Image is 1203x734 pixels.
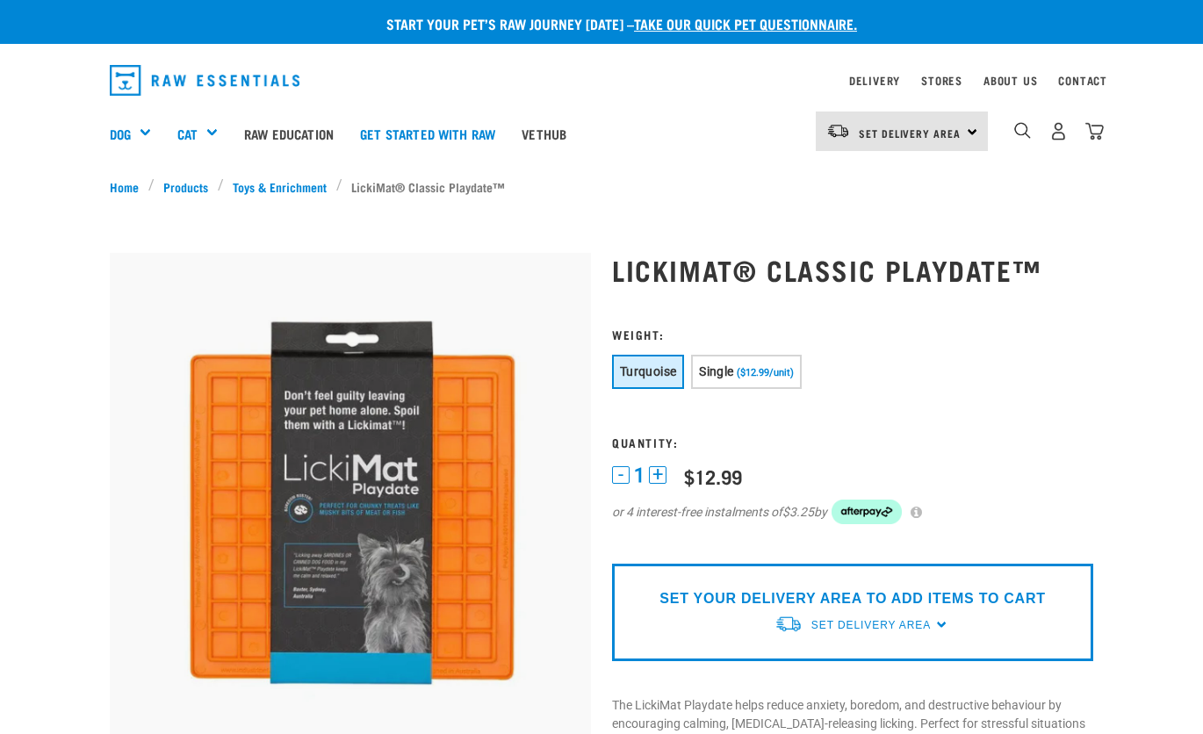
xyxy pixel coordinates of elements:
nav: breadcrumbs [110,177,1093,196]
a: Stores [921,77,962,83]
button: Single ($12.99/unit) [691,355,801,389]
span: ($12.99/unit) [737,367,794,378]
span: Set Delivery Area [859,130,961,136]
span: 1 [634,466,645,485]
img: Afterpay [832,500,902,524]
a: Products [155,177,218,196]
a: Dog [110,124,131,144]
span: Single [699,364,733,378]
a: take our quick pet questionnaire. [634,19,857,27]
h3: Quantity: [612,435,1093,449]
div: $12.99 [684,465,742,487]
span: Set Delivery Area [811,619,931,631]
a: Home [110,177,148,196]
img: LM Playdate Orange 570x570 crop top [110,253,591,734]
img: van-moving.png [774,615,803,633]
h1: LickiMat® Classic Playdate™ [612,254,1093,285]
nav: dropdown navigation [96,58,1107,103]
img: home-icon-1@2x.png [1014,122,1031,139]
h3: Weight: [612,327,1093,341]
a: Delivery [849,77,900,83]
a: Toys & Enrichment [224,177,336,196]
a: About Us [983,77,1037,83]
img: home-icon@2x.png [1085,122,1104,140]
button: Turquoise [612,355,684,389]
a: Vethub [508,98,580,169]
a: Raw Education [231,98,347,169]
img: Raw Essentials Logo [110,65,299,96]
p: SET YOUR DELIVERY AREA TO ADD ITEMS TO CART [659,588,1045,609]
span: $3.25 [782,503,814,522]
span: Turquoise [620,364,676,378]
a: Contact [1058,77,1107,83]
button: - [612,466,630,484]
div: or 4 interest-free instalments of by [612,500,1093,524]
img: user.png [1049,122,1068,140]
a: Get started with Raw [347,98,508,169]
img: van-moving.png [826,123,850,139]
button: + [649,466,666,484]
a: Cat [177,124,198,144]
